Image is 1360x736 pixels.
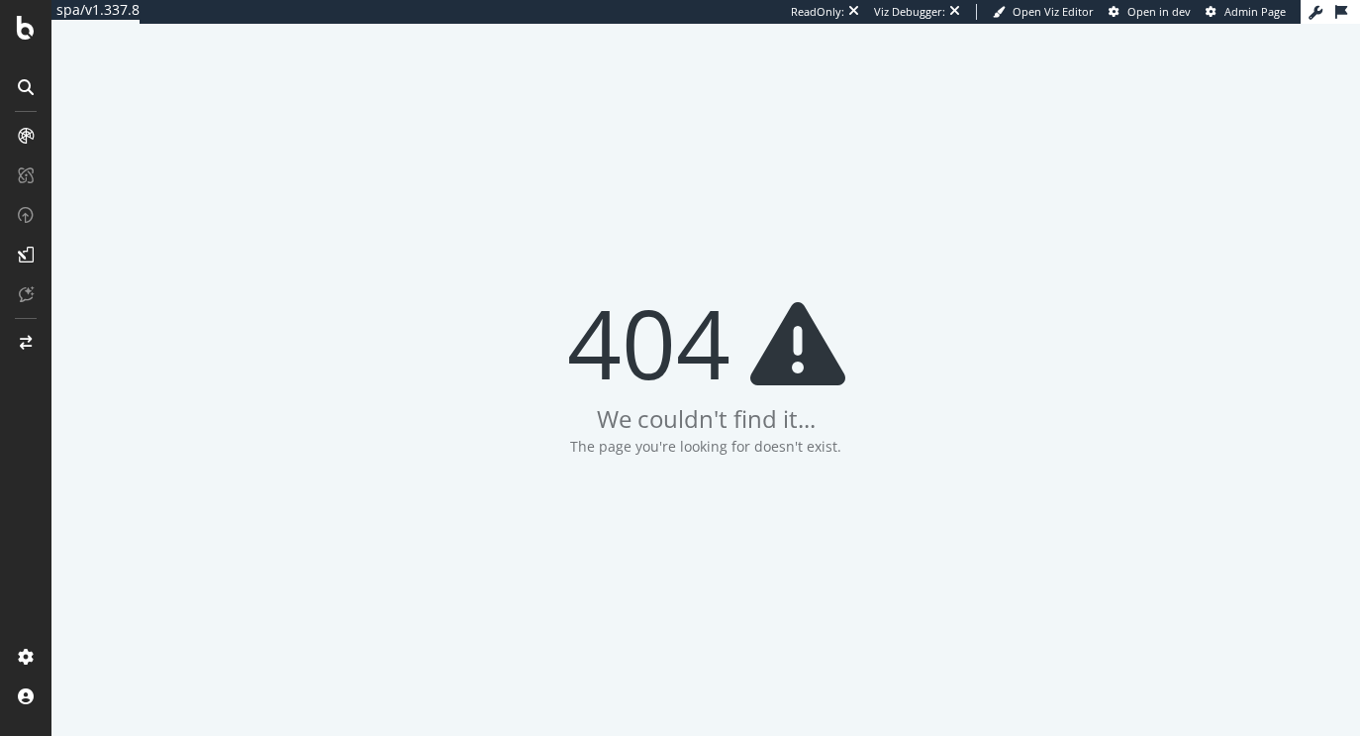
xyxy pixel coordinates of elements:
[993,4,1094,20] a: Open Viz Editor
[1013,4,1094,19] span: Open Viz Editor
[567,293,845,392] div: 404
[1224,4,1286,19] span: Admin Page
[1127,4,1191,19] span: Open in dev
[874,4,945,20] div: Viz Debugger:
[791,4,844,20] div: ReadOnly:
[1206,4,1286,20] a: Admin Page
[1109,4,1191,20] a: Open in dev
[597,402,816,436] div: We couldn't find it...
[570,437,841,457] div: The page you're looking for doesn't exist.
